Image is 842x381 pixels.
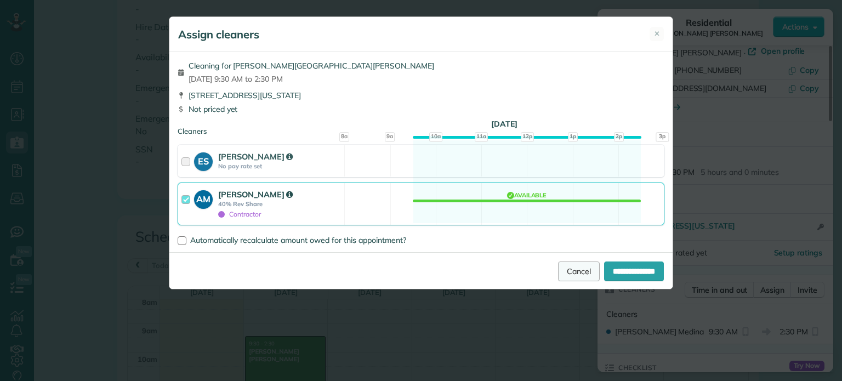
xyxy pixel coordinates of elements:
strong: [PERSON_NAME] [218,151,293,162]
div: Not priced yet [178,104,664,115]
h5: Assign cleaners [178,27,259,42]
span: Contractor [218,210,261,218]
strong: AM [194,190,213,206]
div: Cleaners [178,126,664,129]
div: [STREET_ADDRESS][US_STATE] [178,90,664,101]
strong: 40% Rev Share [218,200,341,208]
strong: No pay rate set [218,162,341,170]
span: Cleaning for [PERSON_NAME][GEOGRAPHIC_DATA][PERSON_NAME] [189,60,434,71]
span: ✕ [654,29,660,39]
span: Automatically recalculate amount owed for this appointment? [190,235,406,245]
strong: ES [194,152,213,168]
span: [DATE] 9:30 AM to 2:30 PM [189,73,434,84]
strong: [PERSON_NAME] [218,189,293,200]
a: Cancel [558,261,600,281]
